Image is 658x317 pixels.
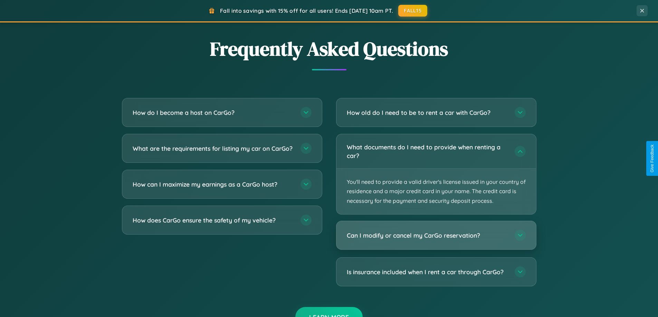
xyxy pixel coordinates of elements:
[347,268,508,276] h3: Is insurance included when I rent a car through CarGo?
[347,231,508,240] h3: Can I modify or cancel my CarGo reservation?
[122,36,536,62] h2: Frequently Asked Questions
[133,144,294,153] h3: What are the requirements for listing my car on CarGo?
[133,108,294,117] h3: How do I become a host on CarGo?
[650,145,655,172] div: Give Feedback
[220,7,393,14] span: Fall into savings with 15% off for all users! Ends [DATE] 10am PT.
[133,216,294,225] h3: How does CarGo ensure the safety of my vehicle?
[336,169,536,214] p: You'll need to provide a valid driver's license issued in your country of residence and a major c...
[133,180,294,189] h3: How can I maximize my earnings as a CarGo host?
[347,108,508,117] h3: How old do I need to be to rent a car with CarGo?
[347,143,508,160] h3: What documents do I need to provide when renting a car?
[398,5,427,17] button: FALL15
